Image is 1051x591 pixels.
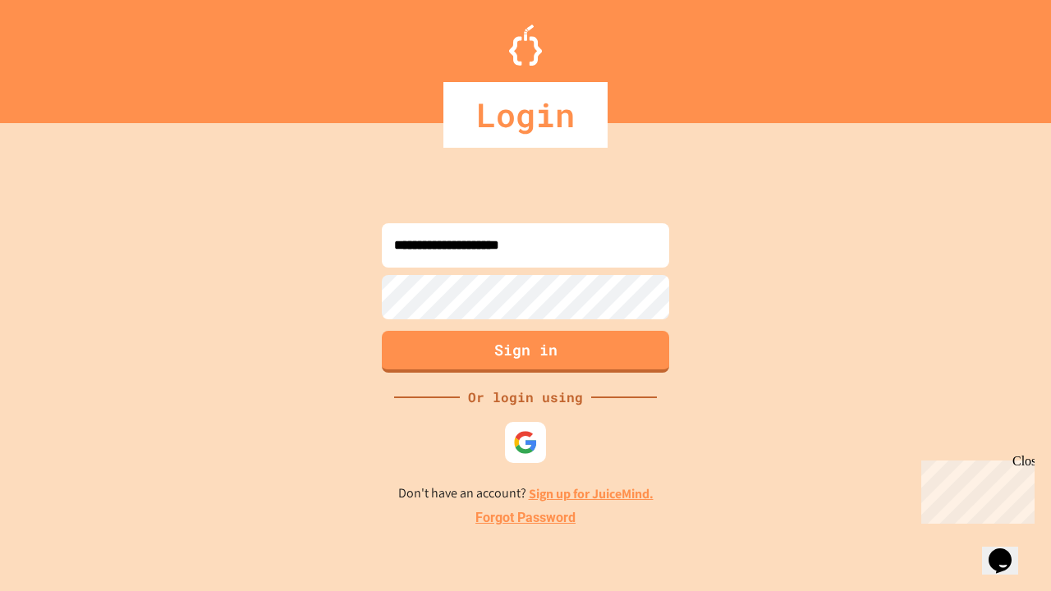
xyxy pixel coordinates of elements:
div: Or login using [460,387,591,407]
iframe: chat widget [982,525,1035,575]
img: google-icon.svg [513,430,538,455]
a: Forgot Password [475,508,576,528]
div: Chat with us now!Close [7,7,113,104]
img: Logo.svg [509,25,542,66]
a: Sign up for JuiceMind. [529,485,654,502]
iframe: chat widget [915,454,1035,524]
button: Sign in [382,331,669,373]
p: Don't have an account? [398,483,654,504]
div: Login [443,82,608,148]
